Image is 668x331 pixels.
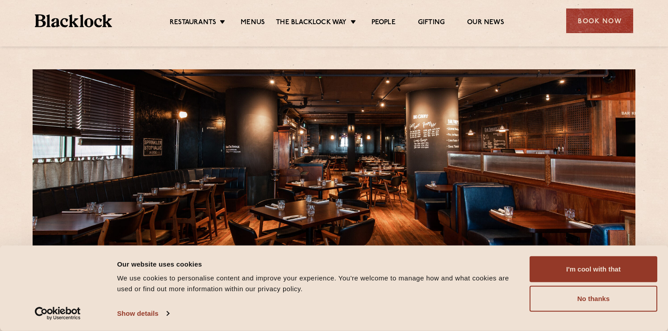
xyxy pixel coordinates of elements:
[530,286,657,312] button: No thanks
[418,18,445,28] a: Gifting
[117,273,519,294] div: We use cookies to personalise content and improve your experience. You're welcome to manage how a...
[117,259,519,269] div: Our website uses cookies
[241,18,265,28] a: Menus
[372,18,396,28] a: People
[170,18,216,28] a: Restaurants
[467,18,504,28] a: Our News
[19,307,97,320] a: Usercentrics Cookiebot - opens in a new window
[35,14,112,27] img: BL_Textured_Logo-footer-cropped.svg
[117,307,169,320] a: Show details
[530,256,657,282] button: I'm cool with that
[276,18,347,28] a: The Blacklock Way
[566,8,633,33] div: Book Now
